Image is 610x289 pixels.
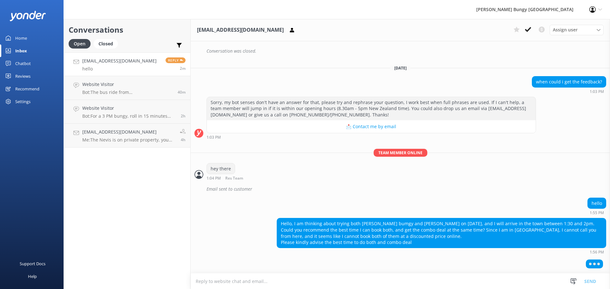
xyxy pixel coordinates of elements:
div: Reviews [15,70,30,82]
button: 📩 Contact me by email [207,120,536,133]
div: Closed [94,39,118,49]
div: 2025-10-11T00:08:21.964 [194,184,606,194]
strong: 1:03 PM [590,90,604,94]
div: Support Docs [20,257,45,270]
span: Oct 11 2025 01:55pm (UTC +13:00) Pacific/Auckland [180,66,186,71]
div: Conversation was closed. [207,46,606,56]
div: Open [69,39,91,49]
span: Res Team [225,176,243,181]
span: [DATE] [390,65,410,71]
a: Website VisitorBot:For a 3 PM bungy, roll in 15 minutes early if you're driving yourself. If you'... [64,100,190,124]
div: when could i get the feedback? [532,76,606,87]
h4: [EMAIL_ADDRESS][DOMAIN_NAME] [82,57,157,64]
a: [EMAIL_ADDRESS][DOMAIN_NAME]Me:The Nevis is on private property, you will not be able to get ther... [64,124,190,148]
h3: [EMAIL_ADDRESS][DOMAIN_NAME] [197,26,284,34]
strong: 1:56 PM [590,250,604,254]
div: hey there [207,163,235,174]
p: hello [82,66,157,72]
div: Oct 11 2025 01:04pm (UTC +13:00) Pacific/Auckland [207,176,264,181]
span: Oct 11 2025 11:00am (UTC +13:00) Pacific/Auckland [181,113,186,119]
span: Team member online [374,149,427,157]
p: Me: The Nevis is on private property, you will not be able to get there otherwise. You may head o... [82,137,175,143]
img: yonder-white-logo.png [10,11,46,21]
div: Oct 11 2025 01:03pm (UTC +13:00) Pacific/Auckland [207,135,536,139]
div: Hello, I am thinking about trying both [PERSON_NAME] bumgy and [PERSON_NAME] on [DATE], and I wil... [277,218,606,247]
div: Assign User [550,25,604,35]
h4: [EMAIL_ADDRESS][DOMAIN_NAME] [82,128,175,135]
p: Bot: The bus ride from [GEOGRAPHIC_DATA] to the [GEOGRAPHIC_DATA] location takes about 45 minutes... [82,89,173,95]
div: Oct 11 2025 01:56pm (UTC +13:00) Pacific/Auckland [277,250,606,254]
div: Email sent to customer [207,184,606,194]
div: Help [28,270,37,283]
h4: Website Visitor [82,105,176,112]
h4: Website Visitor [82,81,173,88]
a: Website VisitorBot:The bus ride from [GEOGRAPHIC_DATA] to the [GEOGRAPHIC_DATA] location takes ab... [64,76,190,100]
div: Oct 11 2025 01:03pm (UTC +13:00) Pacific/Auckland [532,89,606,94]
div: Inbox [15,44,27,57]
div: 2025-10-09T18:37:29.628 [194,46,606,56]
span: Oct 11 2025 01:17pm (UTC +13:00) Pacific/Auckland [178,89,186,95]
h2: Conversations [69,24,186,36]
span: Reply [166,57,186,63]
strong: 1:03 PM [207,135,221,139]
div: Sorry, my bot senses don't have an answer for that, please try and rephrase your question, I work... [207,97,536,120]
span: Assign user [553,26,578,33]
div: hello [588,198,606,209]
div: Oct 11 2025 01:55pm (UTC +13:00) Pacific/Auckland [587,210,606,215]
strong: 1:55 PM [590,211,604,215]
span: Oct 11 2025 09:09am (UTC +13:00) Pacific/Auckland [181,137,186,142]
a: Open [69,40,94,47]
div: Chatbot [15,57,31,70]
div: Settings [15,95,30,108]
strong: 1:04 PM [207,176,221,181]
div: Recommend [15,82,39,95]
p: Bot: For a 3 PM bungy, roll in 15 minutes early if you're driving yourself. If you're catching th... [82,113,176,119]
a: Closed [94,40,121,47]
div: Home [15,32,27,44]
a: [EMAIL_ADDRESS][DOMAIN_NAME]helloReply2m [64,52,190,76]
